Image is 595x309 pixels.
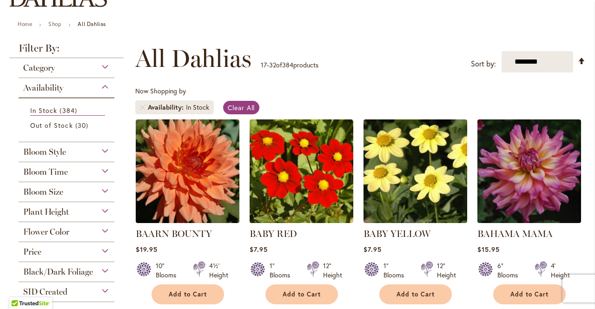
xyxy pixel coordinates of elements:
span: Price [23,247,41,257]
button: Add to Cart [493,284,566,304]
a: Remove Availability In Stock [140,105,145,110]
span: Add to Cart [283,290,321,298]
a: Out of Stock 30 [30,120,105,130]
span: Flower Color [23,227,69,237]
a: Shop [48,20,61,27]
span: Out of Stock [30,121,73,130]
a: BABY YELLOW [364,228,430,239]
span: Add to Cart [169,290,207,298]
span: Black/Dark Foliage [23,267,93,277]
span: Clear All [228,103,255,112]
button: Add to Cart [152,284,224,304]
p: - of products [261,58,318,72]
strong: All Dahlias [78,20,106,27]
img: Baarn Bounty [136,119,239,223]
a: Bahama Mama [477,216,581,225]
a: Home [18,20,32,27]
span: 384 [282,60,293,69]
span: Bloom Style [23,147,66,157]
span: Add to Cart [510,290,549,298]
span: SID Created [23,287,67,297]
span: 30 [75,120,91,130]
span: 384 [59,105,79,115]
div: 1" Blooms [270,261,296,280]
span: $19.95 [136,245,158,254]
span: $7.95 [250,245,268,254]
img: BABY RED [250,119,353,223]
img: Bahama Mama [477,119,581,223]
div: 4' Height [551,261,570,280]
span: $15.95 [477,245,500,254]
span: 32 [269,60,276,69]
span: In Stock [30,106,57,115]
div: 4½' Height [209,261,228,280]
div: 1" Blooms [383,261,410,280]
div: 12" Height [437,261,456,280]
div: 10" Blooms [156,261,182,280]
a: BABY RED [250,228,297,239]
iframe: Launch Accessibility Center [7,276,33,302]
span: 17 [261,60,267,69]
span: Plant Height [23,207,69,217]
button: Add to Cart [379,284,452,304]
a: Clear All [223,101,260,114]
span: Availability [148,103,186,112]
div: In Stock [186,103,209,112]
a: BABY RED [250,216,353,225]
div: 12" Height [323,261,342,280]
a: BAHAMA MAMA [477,228,553,239]
a: Baarn Bounty [136,216,239,225]
a: In Stock 384 [30,105,105,116]
span: Add to Cart [397,290,435,298]
strong: Filter By: [9,43,124,58]
img: BABY YELLOW [364,119,467,223]
div: 6" Blooms [497,261,523,280]
span: Bloom Size [23,187,63,197]
span: $7.95 [364,245,382,254]
a: BAARN BOUNTY [136,228,212,239]
span: Category [23,63,55,73]
span: All Dahlias [135,45,251,72]
button: Add to Cart [265,284,338,304]
span: Bloom Time [23,167,68,177]
span: Now Shopping by [135,86,186,95]
span: Availability [23,83,63,93]
a: BABY YELLOW [364,216,467,225]
label: Sort by: [471,55,496,72]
